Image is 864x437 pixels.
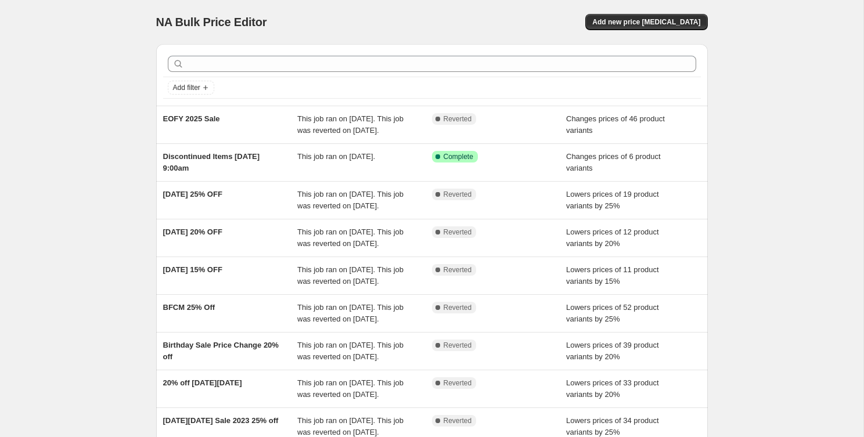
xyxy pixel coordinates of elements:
[444,265,472,275] span: Reverted
[163,303,215,312] span: BFCM 25% Off
[444,378,472,388] span: Reverted
[566,190,659,210] span: Lowers prices of 19 product variants by 25%
[566,416,659,436] span: Lowers prices of 34 product variants by 25%
[297,227,404,248] span: This job ran on [DATE]. This job was reverted on [DATE].
[163,152,260,172] span: Discontinued Items [DATE] 9:00am
[444,152,473,161] span: Complete
[297,114,404,135] span: This job ran on [DATE]. This job was reverted on [DATE].
[444,114,472,124] span: Reverted
[444,341,472,350] span: Reverted
[585,14,707,30] button: Add new price [MEDICAL_DATA]
[297,378,404,399] span: This job ran on [DATE]. This job was reverted on [DATE].
[297,265,404,286] span: This job ran on [DATE]. This job was reverted on [DATE].
[163,114,220,123] span: EOFY 2025 Sale
[566,114,665,135] span: Changes prices of 46 product variants
[297,303,404,323] span: This job ran on [DATE]. This job was reverted on [DATE].
[156,16,267,28] span: NA Bulk Price Editor
[444,416,472,425] span: Reverted
[297,416,404,436] span: This job ran on [DATE]. This job was reverted on [DATE].
[163,378,242,387] span: 20% off [DATE][DATE]
[168,81,214,95] button: Add filter
[297,152,375,161] span: This job ran on [DATE].
[566,378,659,399] span: Lowers prices of 33 product variants by 20%
[173,83,200,92] span: Add filter
[297,341,404,361] span: This job ran on [DATE]. This job was reverted on [DATE].
[297,190,404,210] span: This job ran on [DATE]. This job was reverted on [DATE].
[444,227,472,237] span: Reverted
[566,227,659,248] span: Lowers prices of 12 product variants by 20%
[163,227,222,236] span: [DATE] 20% OFF
[444,190,472,199] span: Reverted
[592,17,700,27] span: Add new price [MEDICAL_DATA]
[566,152,661,172] span: Changes prices of 6 product variants
[566,303,659,323] span: Lowers prices of 52 product variants by 25%
[566,341,659,361] span: Lowers prices of 39 product variants by 20%
[163,190,222,198] span: [DATE] 25% OFF
[566,265,659,286] span: Lowers prices of 11 product variants by 15%
[163,265,222,274] span: [DATE] 15% OFF
[163,416,279,425] span: [DATE][DATE] Sale 2023 25% off
[163,341,279,361] span: Birthday Sale Price Change 20% off
[444,303,472,312] span: Reverted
